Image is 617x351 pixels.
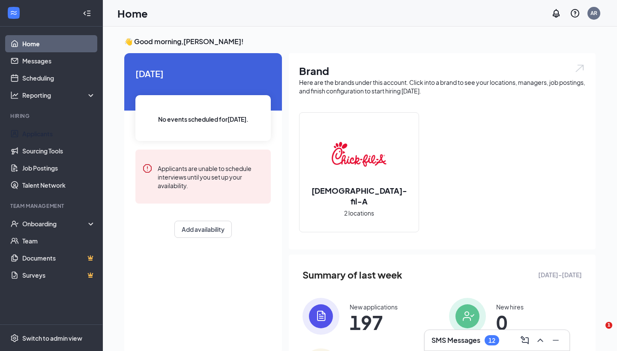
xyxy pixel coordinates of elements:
[142,163,153,174] svg: Error
[22,52,96,69] a: Messages
[158,114,249,124] span: No events scheduled for [DATE] .
[22,249,96,267] a: DocumentsCrown
[303,267,402,282] span: Summary of last week
[488,337,495,344] div: 12
[10,112,94,120] div: Hiring
[10,334,19,342] svg: Settings
[496,303,524,311] div: New hires
[303,298,339,335] img: icon
[549,333,563,347] button: Minimize
[300,185,419,207] h2: [DEMOGRAPHIC_DATA]-fil-A
[174,221,232,238] button: Add availability
[332,127,386,182] img: Chick-fil-A
[135,67,271,80] span: [DATE]
[570,8,580,18] svg: QuestionInfo
[350,303,398,311] div: New applications
[10,219,19,228] svg: UserCheck
[344,208,374,218] span: 2 locations
[22,35,96,52] a: Home
[551,335,561,345] svg: Minimize
[518,333,532,347] button: ComposeMessage
[535,335,545,345] svg: ChevronUp
[538,270,582,279] span: [DATE] - [DATE]
[22,125,96,142] a: Applicants
[22,177,96,194] a: Talent Network
[9,9,18,17] svg: WorkstreamLogo
[350,315,398,330] span: 197
[22,267,96,284] a: SurveysCrown
[22,159,96,177] a: Job Postings
[449,298,486,335] img: icon
[124,37,596,46] h3: 👋 Good morning, [PERSON_NAME] !
[551,8,561,18] svg: Notifications
[10,202,94,210] div: Team Management
[590,9,597,17] div: AR
[22,334,82,342] div: Switch to admin view
[605,322,612,329] span: 1
[588,322,608,342] iframe: Intercom live chat
[22,69,96,87] a: Scheduling
[496,315,524,330] span: 0
[10,91,19,99] svg: Analysis
[158,163,264,190] div: Applicants are unable to schedule interviews until you set up your availability.
[299,63,585,78] h1: Brand
[117,6,148,21] h1: Home
[22,142,96,159] a: Sourcing Tools
[83,9,91,18] svg: Collapse
[533,333,547,347] button: ChevronUp
[22,91,96,99] div: Reporting
[299,78,585,95] div: Here are the brands under this account. Click into a brand to see your locations, managers, job p...
[520,335,530,345] svg: ComposeMessage
[431,336,480,345] h3: SMS Messages
[22,219,88,228] div: Onboarding
[574,63,585,73] img: open.6027fd2a22e1237b5b06.svg
[22,232,96,249] a: Team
